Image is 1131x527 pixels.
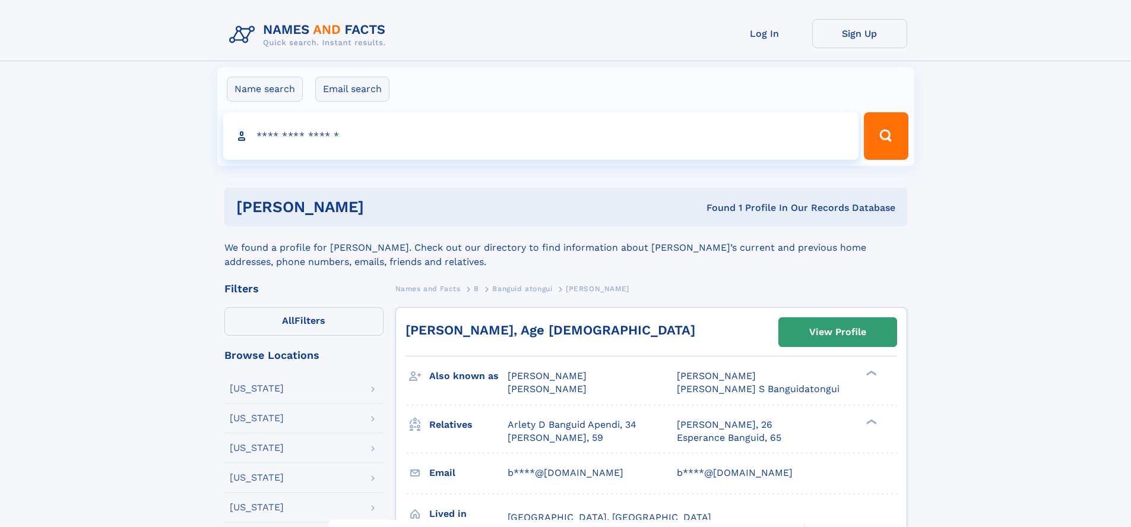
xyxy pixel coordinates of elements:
a: [PERSON_NAME], 26 [677,418,772,431]
h3: Also known as [429,366,508,386]
button: Search Button [864,112,908,160]
img: Logo Names and Facts [224,19,395,51]
div: [US_STATE] [230,384,284,393]
div: Browse Locations [224,350,384,361]
div: [US_STATE] [230,443,284,453]
label: Email search [315,77,389,102]
span: Banguid atongui [492,285,552,293]
span: [PERSON_NAME] S Banguidatongui [677,383,839,395]
a: [PERSON_NAME], 59 [508,431,603,444]
span: All [282,315,294,326]
span: [PERSON_NAME] [508,383,587,395]
a: [PERSON_NAME], Age [DEMOGRAPHIC_DATA] [405,323,695,337]
span: [PERSON_NAME] [508,370,587,381]
span: B [474,285,479,293]
div: [US_STATE] [230,473,284,482]
a: Log In [717,19,812,48]
input: search input [223,112,859,160]
h3: Email [429,463,508,483]
h3: Lived in [429,504,508,524]
label: Filters [224,307,384,336]
div: View Profile [809,318,866,346]
a: Sign Up [812,19,907,48]
a: B [474,281,479,296]
span: [PERSON_NAME] [566,285,629,293]
a: Banguid atongui [492,281,552,296]
span: [GEOGRAPHIC_DATA], [GEOGRAPHIC_DATA] [508,512,711,523]
div: We found a profile for [PERSON_NAME]. Check out our directory to find information about [PERSON_N... [224,226,907,269]
label: Name search [227,77,303,102]
h1: [PERSON_NAME] [236,200,536,214]
a: Names and Facts [395,281,461,296]
div: [US_STATE] [230,414,284,423]
div: Found 1 Profile In Our Records Database [535,201,895,214]
div: [US_STATE] [230,503,284,512]
span: [PERSON_NAME] [677,370,756,381]
a: Arlety D Banguid Apendi, 34 [508,418,636,431]
div: Filters [224,283,384,294]
a: View Profile [779,318,896,346]
div: ❯ [863,370,877,377]
h3: Relatives [429,415,508,435]
div: ❯ [863,418,877,425]
a: Esperance Banguid, 65 [677,431,781,444]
